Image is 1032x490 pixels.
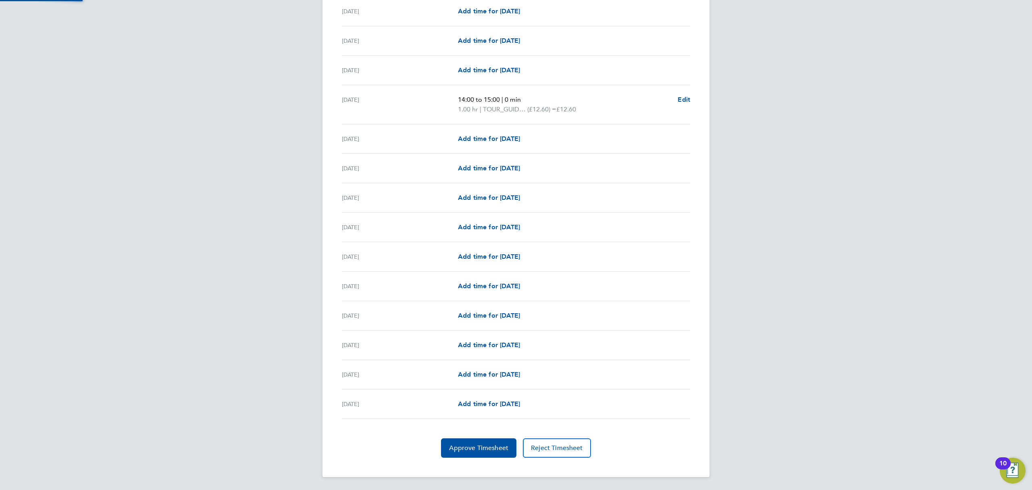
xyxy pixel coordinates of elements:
div: 10 [999,463,1007,474]
a: Add time for [DATE] [458,399,520,409]
span: Add time for [DATE] [458,282,520,290]
button: Approve Timesheet [441,438,516,458]
div: [DATE] [342,311,458,320]
a: Add time for [DATE] [458,281,520,291]
span: Add time for [DATE] [458,371,520,378]
div: [DATE] [342,95,458,114]
div: [DATE] [342,370,458,379]
span: 0 min [505,96,521,103]
span: Add time for [DATE] [458,253,520,260]
button: Open Resource Center, 10 new notifications [1000,458,1026,484]
span: Edit [678,96,690,103]
a: Add time for [DATE] [458,163,520,173]
a: Add time for [DATE] [458,370,520,379]
span: Add time for [DATE] [458,400,520,408]
div: [DATE] [342,340,458,350]
span: TOUR_GUIDE_HOURS [483,105,527,114]
a: Add time for [DATE] [458,252,520,262]
span: | [480,105,481,113]
span: Add time for [DATE] [458,164,520,172]
span: Add time for [DATE] [458,223,520,231]
span: Add time for [DATE] [458,135,520,142]
a: Add time for [DATE] [458,193,520,203]
div: [DATE] [342,252,458,262]
span: Add time for [DATE] [458,312,520,319]
a: Add time for [DATE] [458,340,520,350]
div: [DATE] [342,134,458,144]
span: | [501,96,503,103]
span: (£12.60) = [527,105,556,113]
span: 14:00 to 15:00 [458,96,500,103]
span: Add time for [DATE] [458,194,520,201]
span: Reject Timesheet [531,444,583,452]
div: [DATE] [342,36,458,46]
div: [DATE] [342,65,458,75]
div: [DATE] [342,163,458,173]
a: Add time for [DATE] [458,311,520,320]
span: Add time for [DATE] [458,66,520,74]
a: Edit [678,95,690,105]
span: Add time for [DATE] [458,341,520,349]
div: [DATE] [342,222,458,232]
div: [DATE] [342,193,458,203]
span: 1.00 hr [458,105,478,113]
span: Add time for [DATE] [458,7,520,15]
span: £12.60 [556,105,576,113]
span: Approve Timesheet [449,444,508,452]
a: Add time for [DATE] [458,65,520,75]
a: Add time for [DATE] [458,36,520,46]
a: Add time for [DATE] [458,222,520,232]
div: [DATE] [342,399,458,409]
div: [DATE] [342,281,458,291]
a: Add time for [DATE] [458,6,520,16]
div: [DATE] [342,6,458,16]
a: Add time for [DATE] [458,134,520,144]
button: Reject Timesheet [523,438,591,458]
span: Add time for [DATE] [458,37,520,44]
